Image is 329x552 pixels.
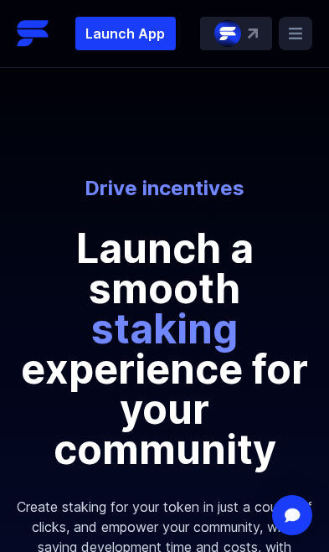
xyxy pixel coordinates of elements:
img: top-right-arrow.svg [248,28,258,39]
img: streamflow-logo-circle.png [214,20,241,47]
button: Launch App [75,17,176,50]
span: staking [91,304,238,353]
p: Drive incentives [13,175,316,202]
p: Launch a smooth experience for your community [13,229,316,470]
div: Open Intercom Messenger [272,495,312,535]
img: Streamflow Logo [17,17,50,50]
